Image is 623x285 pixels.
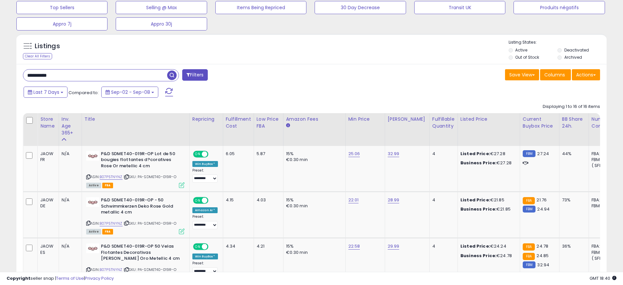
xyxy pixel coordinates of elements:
[414,1,505,14] button: Transit UK
[40,151,54,163] div: JAOW FR
[562,197,584,203] div: 73%
[523,150,535,157] small: FBM
[86,151,185,187] div: ASIN:
[388,243,399,250] a: 29.99
[33,89,59,95] span: Last 7 Days
[215,1,306,14] button: Items Being Repriced
[505,69,539,80] button: Save View
[432,151,453,157] div: 4
[536,253,549,259] span: 24.85
[348,116,382,123] div: Min Price
[192,261,218,276] div: Preset:
[207,244,218,250] span: OFF
[536,243,548,249] span: 24.78
[572,69,600,80] button: Actions
[207,151,218,157] span: OFF
[85,116,187,123] div: Title
[62,116,79,136] div: Inv. Age 365+
[564,54,582,60] label: Archived
[86,183,101,188] span: All listings currently available for purchase on Amazon
[257,243,278,249] div: 4.21
[226,243,249,249] div: 4.34
[194,198,202,203] span: ON
[101,151,181,171] b: P&D SDMET40-019R-OP Lot de 50 bougies flottantes d?coratives Rose Or metellic 4 cm
[562,151,584,157] div: 44%
[194,151,202,157] span: ON
[592,151,613,157] div: FBA: 2
[432,243,453,249] div: 4
[286,250,341,255] div: €0.30 min
[460,253,496,259] b: Business Price:
[540,69,571,80] button: Columns
[544,71,565,78] span: Columns
[388,151,399,157] a: 32.99
[116,1,207,14] button: Selling @ Max
[116,17,207,31] button: Appro 30j
[207,198,218,203] span: OFF
[592,243,613,249] div: FBA: 2
[460,206,496,212] b: Business Price:
[257,197,278,203] div: 4.03
[460,243,515,249] div: €24.24
[24,87,68,98] button: Last 7 Days
[523,253,535,260] small: FBA
[192,207,218,213] div: Amazon AI *
[537,151,549,157] span: 27.24
[257,151,278,157] div: 5.87
[40,116,56,130] div: Store Name
[536,197,547,203] span: 21.76
[286,197,341,203] div: 15%
[592,157,613,163] div: FBM: 5
[460,206,515,212] div: €21.85
[101,87,158,98] button: Sep-02 - Sep-08
[523,243,535,251] small: FBA
[537,262,549,268] span: 32.94
[102,229,113,234] span: FBA
[286,157,341,163] div: €0.30 min
[515,47,527,53] label: Active
[592,203,613,209] div: FBM: 7
[100,174,123,180] a: B07P5TNYNZ
[226,151,249,157] div: 6.05
[62,243,77,249] div: N/A
[460,197,490,203] b: Listed Price:
[543,104,600,110] div: Displaying 1 to 16 of 16 items
[257,116,281,130] div: Low Price FBA
[348,243,360,250] a: 22.58
[192,254,218,259] div: Win BuyBox *
[86,229,101,234] span: All listings currently available for purchase on Amazon
[523,261,535,268] small: FBM
[16,17,107,31] button: Appro 7j
[388,116,427,123] div: [PERSON_NAME]
[86,197,185,234] div: ASIN:
[515,54,539,60] label: Out of Stock
[23,53,52,59] div: Clear All Filters
[192,161,218,167] div: Win BuyBox *
[388,197,399,203] a: 28.99
[101,243,181,263] b: P&D SDMET40-019R-OP 50 Velas Flotantes Decorativas [PERSON_NAME] Oro Metellic 4 cm
[514,1,605,14] button: Produits négatifs
[348,151,360,157] a: 25.06
[40,197,54,209] div: JAOW DE
[86,197,99,207] img: 31xA-5QrcbL._SL40_.jpg
[194,244,202,250] span: ON
[286,151,341,157] div: 15%
[460,160,515,166] div: €27.28
[286,243,341,249] div: 15%
[537,206,550,212] span: 24.94
[592,116,615,130] div: Num of Comp.
[86,243,99,253] img: 31xA-5QrcbL._SL40_.jpg
[562,116,586,130] div: BB Share 24h.
[460,160,496,166] b: Business Price:
[124,174,176,179] span: | SKU: PA-SDMET40-019R-O
[509,39,607,46] p: Listing States:
[16,1,107,14] button: Top Sellers
[460,151,515,157] div: €27.28
[315,1,406,14] button: 30 Day Decrease
[460,116,517,123] div: Listed Price
[85,275,114,281] a: Privacy Policy
[68,90,99,96] span: Compared to:
[40,243,54,255] div: JAOW ES
[62,151,77,157] div: N/A
[286,116,343,123] div: Amazon Fees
